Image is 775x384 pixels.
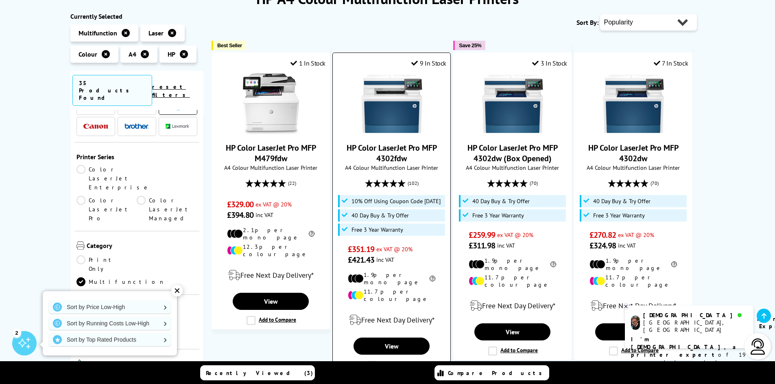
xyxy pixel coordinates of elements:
button: Save 25% [453,41,485,50]
span: Multifunction [79,29,117,37]
span: Compare Products [448,369,546,377]
label: Add to Compare [367,361,417,370]
span: (102) [408,176,419,191]
span: £311.98 [469,240,495,251]
span: Sort By: [576,18,598,26]
a: View [354,338,429,355]
a: View [233,293,308,310]
span: 35 Products Found [72,75,152,106]
a: View [474,323,550,340]
a: Sort by Price Low-High [49,301,171,314]
span: £259.99 [469,230,495,240]
div: modal_delivery [579,294,688,317]
span: (70) [651,176,659,191]
a: View [595,323,671,340]
li: 1.9p per mono page [589,257,677,272]
span: ex VAT @ 20% [376,245,413,253]
span: Recently Viewed (3) [206,369,313,377]
a: HP Color LaserJet Pro MFP 4302dw (Box Opened) [482,128,543,136]
img: Category [76,241,85,250]
span: £351.19 [348,244,374,255]
label: Add to Compare [488,347,538,355]
a: HP Color LaserJet Pro MFP 4302fdw [361,128,422,136]
div: modal_delivery [216,264,325,287]
span: (70) [530,176,538,191]
a: Color LaserJet Enterprise [76,165,150,192]
span: Free 3 Year Warranty [472,212,524,219]
span: ex VAT @ 20% [497,231,533,239]
div: modal_delivery [458,294,567,317]
span: Colour [79,50,97,58]
a: Compare Products [434,365,549,380]
a: Sort by Top Rated Products [49,333,171,346]
span: Best Seller [217,42,242,48]
span: £329.00 [227,199,253,210]
span: Colour or Mono [85,360,198,369]
div: [DEMOGRAPHIC_DATA] [643,312,747,319]
span: ex VAT @ 20% [618,231,654,239]
div: 1 In Stock [290,59,325,67]
a: Multifunction [76,277,165,286]
img: HP Color LaserJet Pro MFP 4302dw (Box Opened) [482,73,543,134]
span: 40 Day Buy & Try Offer [593,198,651,204]
span: 40 Day Buy & Try Offer [472,198,530,204]
span: A4 Colour Multifunction Laser Printer [579,164,688,171]
span: £421.43 [348,255,374,265]
span: inc VAT [255,211,273,219]
a: Sort by Running Costs Low-High [49,317,171,330]
div: 2 [12,328,21,337]
img: user-headset-light.svg [750,338,766,355]
div: 3 In Stock [532,59,567,67]
li: 1.9p per mono page [469,257,556,272]
a: Lexmark [166,121,190,132]
div: Currently Selected [70,12,204,20]
a: Color LaserJet Managed [137,196,197,223]
a: HP Color LaserJet Pro MFP 4302dw [603,128,664,136]
a: Color LaserJet Pro [76,196,137,223]
a: HP Color LaserJet Pro MFP M479fdw [226,143,316,164]
a: HP Color LaserJet Pro MFP M479fdw [240,128,301,136]
li: 12.3p per colour page [227,243,314,258]
span: £394.80 [227,210,253,220]
a: Canon [83,121,108,132]
span: Free 3 Year Warranty [593,212,645,219]
a: Recently Viewed (3) [200,365,315,380]
span: A4 [129,50,136,58]
img: HP Color LaserJet Pro MFP 4302fdw [361,73,422,134]
span: Printer Series [76,153,198,161]
li: 2.1p per mono page [227,226,314,241]
b: I'm [DEMOGRAPHIC_DATA], a printer expert [631,336,738,358]
img: Canon [83,124,108,129]
span: Save 25% [459,42,481,48]
a: HP Color LaserJet Pro MFP 4302fdw [347,143,437,164]
span: inc VAT [497,241,515,249]
label: Add to Compare [609,347,659,355]
span: (22) [288,176,296,191]
span: 40 Day Buy & Try Offer [351,212,409,219]
a: Print Only [76,255,137,273]
a: HP Color LaserJet Pro MFP 4302dw (Box Opened) [467,143,558,164]
span: Free 3 Year Warranty [351,226,403,233]
a: Brother [124,121,149,132]
p: of 19 years! I can help you choose the right product [631,336,747,382]
li: 11.7p per colour page [589,274,677,288]
img: HP Color LaserJet Pro MFP M479fdw [240,73,301,134]
div: ✕ [171,285,183,296]
img: Lexmark [166,124,190,129]
div: modal_delivery [337,309,446,331]
span: A4 Colour Multifunction Laser Printer [216,164,325,171]
button: Best Seller [212,41,246,50]
span: ex VAT @ 20% [255,200,292,208]
span: £270.82 [589,230,616,240]
li: 1.9p per mono page [348,271,435,286]
span: A4 Colour Multifunction Laser Printer [337,164,446,171]
img: Brother [124,123,149,129]
img: HP Color LaserJet Pro MFP 4302dw [603,73,664,134]
span: A4 Colour Multifunction Laser Printer [458,164,567,171]
span: Category [87,241,198,251]
li: 11.7p per colour page [469,274,556,288]
img: chris-livechat.png [631,316,640,330]
a: reset filters [152,83,190,99]
span: £324.98 [589,240,616,251]
span: 10% Off Using Coupon Code [DATE] [351,198,441,204]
